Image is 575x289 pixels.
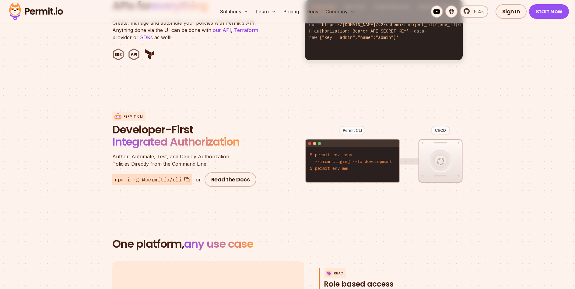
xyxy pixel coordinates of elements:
[281,5,302,18] a: Pricing
[112,124,258,136] span: Developer-First
[305,17,463,46] code: curl -H --data-raw
[304,5,321,18] a: Docs
[140,34,153,40] a: SDKs
[112,238,463,250] h2: One platform,
[312,29,409,34] span: 'authorization: Bearer API_SECRET_KEY'
[196,176,201,183] div: or
[234,27,258,33] a: Terraform
[205,172,257,187] a: Read the Docs
[213,27,231,33] a: our API
[529,4,569,19] a: Start Now
[218,5,251,18] button: Solutions
[112,153,258,167] p: Policies Directly from the Command Line
[124,114,143,119] p: Permit CLI
[112,134,240,150] span: Integrated Authorization
[184,236,253,252] span: any use case
[470,8,484,15] span: 5.4k
[112,153,258,160] span: Author, Automate, Test, and Deploy Authorization
[112,174,192,185] button: npm i -g @permitio/cli
[253,5,279,18] button: Learn
[496,4,527,19] a: Sign In
[112,19,265,41] p: Create, manage and automate your policies with Permit's API. Anything done via the UI can be done...
[460,5,488,18] a: 5.4k
[317,35,399,40] span: '{"key":"admin","name":"admin"}'
[319,22,475,27] span: "https://[DOMAIN_NAME]/v2/schema/{project_id}/{env_id}/roles"
[115,176,182,183] span: npm i -g @permitio/cli
[323,5,357,18] button: Company
[6,1,66,22] img: Permit logo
